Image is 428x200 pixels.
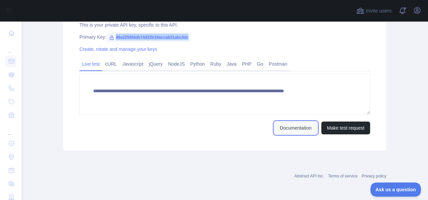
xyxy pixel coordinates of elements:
[165,59,187,69] a: NodeJS
[119,59,146,69] a: Javascript
[266,59,290,69] a: Postman
[102,59,119,69] a: cURL
[321,122,370,134] button: Make test request
[328,174,357,178] a: Terms of service
[79,59,102,69] a: Live test
[79,46,157,52] a: Create, rotate and manage your keys
[208,59,224,69] a: Ruby
[239,59,254,69] a: PHP
[274,122,317,134] a: Documentation
[187,59,208,69] a: Python
[355,5,393,16] button: Invite users
[362,174,386,178] a: Privacy policy
[254,59,266,69] a: Go
[224,59,240,69] a: Java
[106,32,191,42] span: 49a2250fddb74d22b19accab31abc3dc
[366,7,392,15] span: Invite users
[79,22,370,28] div: This is your private API key, specific to this API.
[370,182,421,197] iframe: Toggle Customer Support
[79,34,370,40] div: Primary Key:
[5,123,16,136] div: ...
[294,174,324,178] a: Abstract API Inc.
[146,59,165,69] a: jQuery
[5,40,16,54] div: ...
